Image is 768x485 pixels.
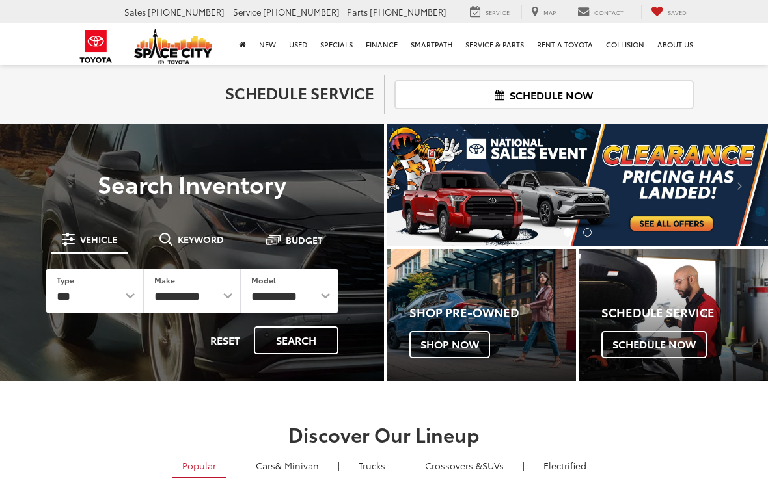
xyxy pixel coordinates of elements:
[519,459,528,472] li: |
[415,454,514,477] a: SUVs
[460,5,519,19] a: Service
[275,459,319,472] span: & Minivan
[387,249,576,382] a: Shop Pre-Owned Shop Now
[282,23,314,65] a: Used
[232,459,240,472] li: |
[651,23,700,65] a: About Us
[347,6,368,18] span: Parts
[534,454,596,477] a: Electrified
[349,454,395,477] a: Trucks
[668,8,687,16] span: Saved
[172,454,226,478] a: Popular
[335,459,343,472] li: |
[387,249,576,382] div: Toyota
[583,228,592,237] li: Go to slide number 2.
[148,6,225,18] span: [PHONE_NUMBER]
[459,23,530,65] a: Service & Parts
[404,23,459,65] a: SmartPath
[387,124,768,246] section: Carousel section with vehicle pictures - may contain disclaimers.
[251,274,276,285] label: Model
[425,459,482,472] span: Crossovers &
[72,25,120,68] img: Toyota
[124,6,146,18] span: Sales
[263,6,340,18] span: [PHONE_NUMBER]
[134,29,212,64] img: Space City Toyota
[579,249,768,382] a: Schedule Service Schedule Now
[387,124,768,246] img: Clearance Pricing Has Landed
[711,150,768,220] button: Click to view next picture.
[394,80,694,109] a: Schedule Now
[27,170,357,196] h3: Search Inventory
[486,8,510,16] span: Service
[387,150,444,220] button: Click to view previous picture.
[601,331,707,358] span: Schedule Now
[233,23,253,65] a: Home
[253,23,282,65] a: New
[521,5,566,19] a: Map
[359,23,404,65] a: Finance
[314,23,359,65] a: Specials
[579,249,768,382] div: Toyota
[601,306,768,319] h4: Schedule Service
[594,8,624,16] span: Contact
[286,235,323,244] span: Budget
[599,23,651,65] a: Collision
[370,6,446,18] span: [PHONE_NUMBER]
[409,306,576,319] h4: Shop Pre-Owned
[74,84,374,101] h2: Schedule Service
[246,454,329,477] a: Cars
[154,274,175,285] label: Make
[568,5,633,19] a: Contact
[178,235,224,244] span: Keyword
[233,6,261,18] span: Service
[387,124,768,246] div: carousel slide number 1 of 2
[80,235,117,244] span: Vehicle
[641,5,696,19] a: My Saved Vehicles
[409,331,490,358] span: Shop Now
[57,274,74,285] label: Type
[530,23,599,65] a: Rent a Toyota
[564,228,572,237] li: Go to slide number 1.
[254,326,338,354] button: Search
[199,326,251,354] button: Reset
[401,459,409,472] li: |
[78,423,690,445] h2: Discover Our Lineup
[543,8,556,16] span: Map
